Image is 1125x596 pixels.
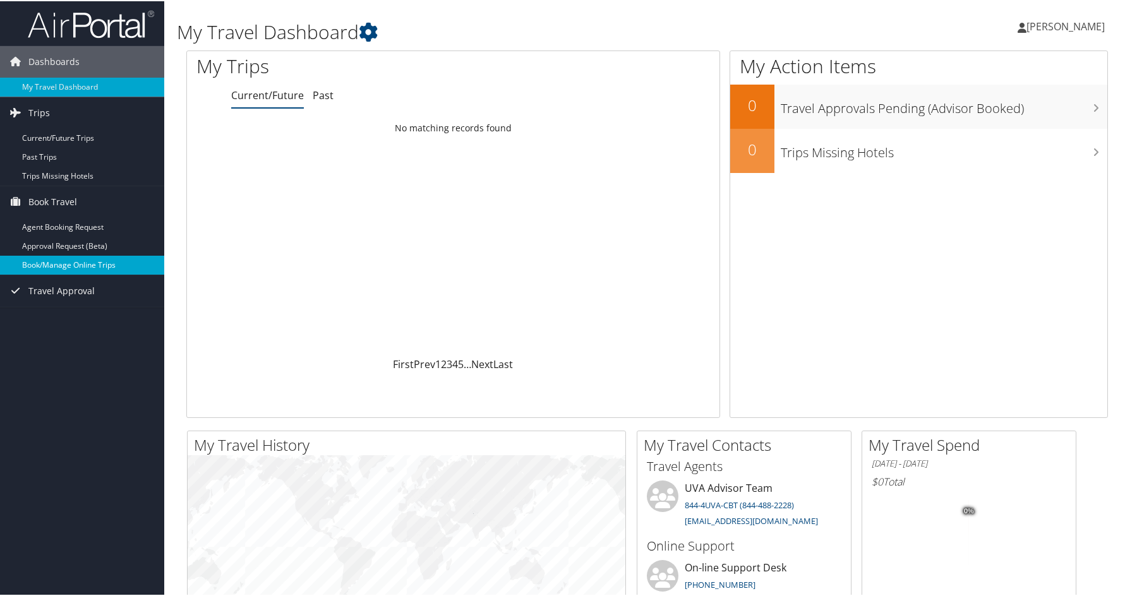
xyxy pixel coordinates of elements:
a: Last [493,356,513,370]
a: [EMAIL_ADDRESS][DOMAIN_NAME] [685,514,818,525]
h2: My Travel Contacts [644,433,851,455]
h1: My Travel Dashboard [177,18,804,44]
tspan: 0% [964,506,974,514]
h3: Travel Agents [647,456,841,474]
span: … [464,356,471,370]
h1: My Action Items [730,52,1107,78]
a: 0Trips Missing Hotels [730,128,1107,172]
h3: Trips Missing Hotels [781,136,1107,160]
h6: [DATE] - [DATE] [872,456,1066,468]
h2: My Travel Spend [869,433,1076,455]
span: Book Travel [28,185,77,217]
img: airportal-logo.png [28,8,154,38]
span: $0 [872,474,883,487]
span: Dashboards [28,45,80,76]
a: First [393,356,414,370]
a: 1 [435,356,441,370]
span: [PERSON_NAME] [1026,18,1105,32]
a: Prev [414,356,435,370]
a: 2 [441,356,447,370]
li: UVA Advisor Team [641,479,848,531]
span: Trips [28,96,50,128]
a: 4 [452,356,458,370]
h1: My Trips [196,52,488,78]
a: Next [471,356,493,370]
h3: Online Support [647,536,841,554]
h6: Total [872,474,1066,487]
a: Past [313,87,334,101]
span: Travel Approval [28,274,95,306]
a: 5 [458,356,464,370]
h3: Travel Approvals Pending (Advisor Booked) [781,92,1107,116]
a: 0Travel Approvals Pending (Advisor Booked) [730,83,1107,128]
h2: 0 [730,138,774,159]
a: 3 [447,356,452,370]
a: [PERSON_NAME] [1018,6,1117,44]
h2: 0 [730,93,774,115]
a: [PHONE_NUMBER] [685,578,755,589]
a: Current/Future [231,87,304,101]
td: No matching records found [187,116,719,138]
a: 844-4UVA-CBT (844-488-2228) [685,498,794,510]
h2: My Travel History [194,433,625,455]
